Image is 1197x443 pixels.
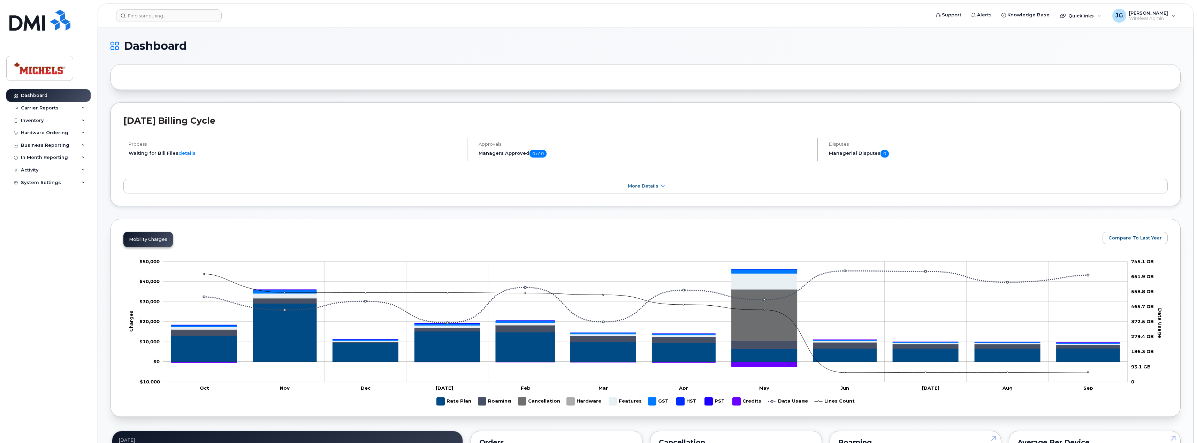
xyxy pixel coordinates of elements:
[139,259,160,264] tspan: $50,000
[280,385,290,391] tspan: Nov
[1131,259,1154,264] tspan: 745.1 GB
[1002,385,1013,391] tspan: Aug
[437,395,471,408] g: Rate Plan
[1108,235,1162,241] span: Compare To Last Year
[1131,274,1154,279] tspan: 651.9 GB
[1131,304,1154,309] tspan: 465.7 GB
[153,359,160,364] tspan: $0
[128,311,134,332] tspan: Charges
[138,379,160,384] tspan: -$10,000
[521,385,531,391] tspan: Feb
[1131,349,1154,354] tspan: 186.3 GB
[171,269,1120,343] g: HST
[768,395,808,408] g: Data Usage
[139,339,160,344] g: $0
[200,385,209,391] tspan: Oct
[139,259,160,264] g: $0
[437,395,855,408] g: Legend
[815,395,855,408] g: Lines Count
[436,385,453,391] tspan: [DATE]
[139,278,160,284] g: $0
[567,395,602,408] g: Hardware
[139,339,160,344] tspan: $10,000
[129,150,461,156] li: Waiting for Bill Files
[840,385,849,391] tspan: Jun
[119,437,456,443] div: September 2025
[609,395,642,408] g: Features
[171,273,1120,345] g: Features
[1103,232,1168,244] button: Compare To Last Year
[1157,308,1163,338] tspan: Data Usage
[171,269,1120,344] g: GST
[138,379,160,384] g: $0
[628,183,658,189] span: More Details
[361,385,371,391] tspan: Dec
[829,142,1168,147] h4: Disputes
[139,278,160,284] tspan: $40,000
[529,150,547,158] span: 0 of 0
[478,395,511,408] g: Roaming
[922,385,939,391] tspan: [DATE]
[759,385,769,391] tspan: May
[598,385,608,391] tspan: Mar
[1131,334,1154,339] tspan: 279.4 GB
[1083,385,1093,391] tspan: Sep
[677,395,698,408] g: HST
[705,395,726,408] g: PST
[139,299,160,304] g: $0
[178,150,196,156] a: details
[518,395,560,408] g: Cancellation
[733,395,761,408] g: Credits
[648,395,670,408] g: GST
[1131,319,1154,324] tspan: 372.5 GB
[829,150,1168,158] h5: Managerial Disputes
[139,319,160,324] tspan: $20,000
[479,142,811,147] h4: Approvals
[679,385,688,391] tspan: Apr
[479,150,811,158] h5: Managers Approved
[1131,379,1134,384] tspan: 0
[171,303,1120,362] g: Rate Plan
[1131,364,1151,369] tspan: 93.1 GB
[139,299,160,304] tspan: $30,000
[1131,289,1154,294] tspan: 558.8 GB
[880,150,889,158] span: 0
[139,319,160,324] g: $0
[123,115,1168,126] h2: [DATE] Billing Cycle
[124,41,187,51] span: Dashboard
[129,142,461,147] h4: Process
